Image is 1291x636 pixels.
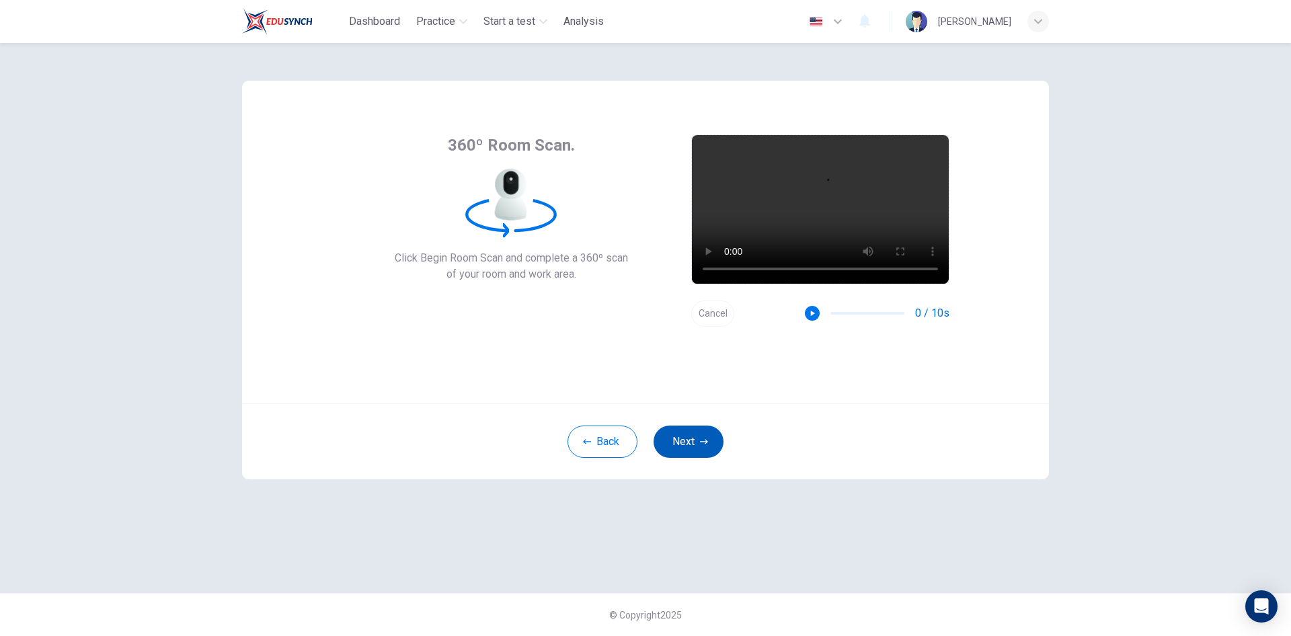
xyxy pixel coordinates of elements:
span: Analysis [563,13,604,30]
button: Start a test [478,9,553,34]
div: [PERSON_NAME] [938,13,1011,30]
button: Next [654,426,723,458]
span: © Copyright 2025 [609,610,682,621]
img: en [808,17,824,27]
img: Train Test logo [242,8,313,35]
button: Cancel [691,301,734,327]
span: 0 / 10s [915,305,949,321]
span: of your room and work area. [395,266,628,282]
span: Click Begin Room Scan and complete a 360º scan [395,250,628,266]
a: Train Test logo [242,8,344,35]
div: Open Intercom Messenger [1245,590,1278,623]
button: Practice [411,9,473,34]
img: Profile picture [906,11,927,32]
button: Analysis [558,9,609,34]
span: Practice [416,13,455,30]
span: Dashboard [349,13,400,30]
span: 360º Room Scan. [448,134,575,156]
span: Start a test [483,13,535,30]
button: Dashboard [344,9,405,34]
button: Back [568,426,637,458]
